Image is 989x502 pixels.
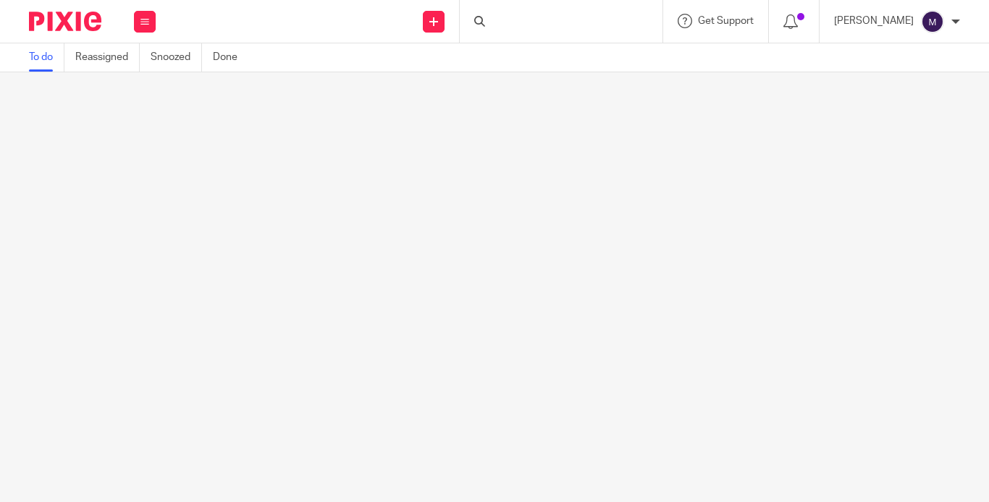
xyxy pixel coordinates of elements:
span: Get Support [698,16,754,26]
img: Pixie [29,12,101,31]
img: svg%3E [921,10,944,33]
a: To do [29,43,64,72]
a: Reassigned [75,43,140,72]
a: Done [213,43,248,72]
p: [PERSON_NAME] [834,14,914,28]
a: Snoozed [151,43,202,72]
